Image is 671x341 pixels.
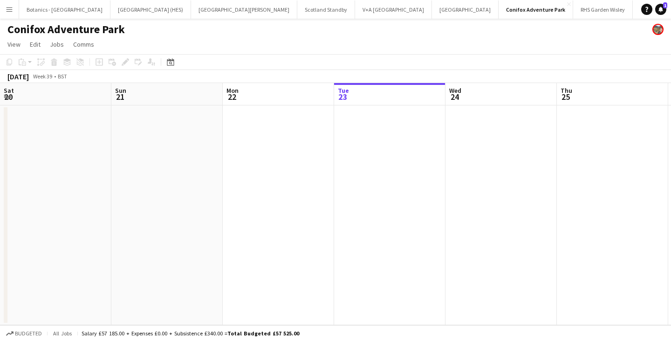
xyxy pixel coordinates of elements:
[30,40,41,49] span: Edit
[115,86,126,95] span: Sun
[4,38,24,50] a: View
[227,330,299,337] span: Total Budgeted £57 525.00
[448,91,461,102] span: 24
[110,0,191,19] button: [GEOGRAPHIC_DATA] (HES)
[5,328,43,339] button: Budgeted
[432,0,499,19] button: [GEOGRAPHIC_DATA]
[338,86,349,95] span: Tue
[73,40,94,49] span: Comms
[355,0,432,19] button: V+A [GEOGRAPHIC_DATA]
[191,0,297,19] button: [GEOGRAPHIC_DATA][PERSON_NAME]
[559,91,572,102] span: 25
[15,330,42,337] span: Budgeted
[51,330,74,337] span: All jobs
[297,0,355,19] button: Scotland Standby
[336,91,349,102] span: 23
[499,0,573,19] button: Conifox Adventure Park
[449,86,461,95] span: Wed
[225,91,239,102] span: 22
[114,91,126,102] span: 21
[4,86,14,95] span: Sat
[46,38,68,50] a: Jobs
[69,38,98,50] a: Comms
[7,72,29,81] div: [DATE]
[573,0,633,19] button: RHS Garden Wisley
[561,86,572,95] span: Thu
[7,22,125,36] h1: Conifox Adventure Park
[31,73,54,80] span: Week 39
[50,40,64,49] span: Jobs
[2,91,14,102] span: 20
[652,24,664,35] app-user-avatar: Alyce Paton
[7,40,21,49] span: View
[58,73,67,80] div: BST
[82,330,299,337] div: Salary £57 185.00 + Expenses £0.00 + Subsistence £340.00 =
[655,4,666,15] a: 1
[226,86,239,95] span: Mon
[19,0,110,19] button: Botanics - [GEOGRAPHIC_DATA]
[26,38,44,50] a: Edit
[663,2,667,8] span: 1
